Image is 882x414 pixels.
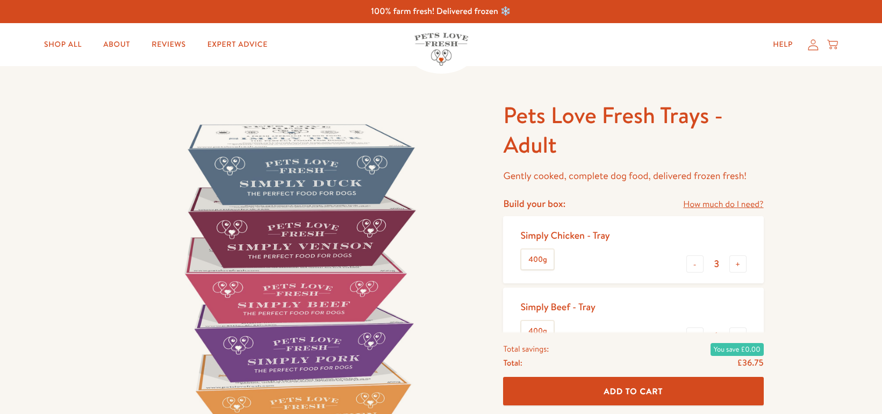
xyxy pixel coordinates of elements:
h4: Build your box: [503,197,565,210]
a: Help [764,34,801,55]
label: 400g [521,249,554,270]
a: Reviews [143,34,194,55]
p: Gently cooked, complete dog food, delivered frozen fresh! [503,168,763,184]
span: Total savings: [503,342,549,356]
a: How much do I need? [683,197,763,212]
a: Expert Advice [199,34,276,55]
button: - [686,327,704,345]
button: + [729,255,747,273]
label: 400g [521,321,554,341]
span: £36.75 [737,357,763,369]
button: - [686,255,704,273]
a: About [95,34,139,55]
button: Add To Cart [503,377,763,406]
div: Simply Chicken - Tray [520,229,609,241]
h1: Pets Love Fresh Trays - Adult [503,101,763,159]
button: + [729,327,747,345]
span: Add To Cart [604,386,663,397]
div: Simply Beef - Tray [520,301,595,313]
span: Total: [503,356,522,370]
span: You save £0.00 [711,343,764,356]
img: Pets Love Fresh [414,33,468,66]
a: Shop All [35,34,90,55]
